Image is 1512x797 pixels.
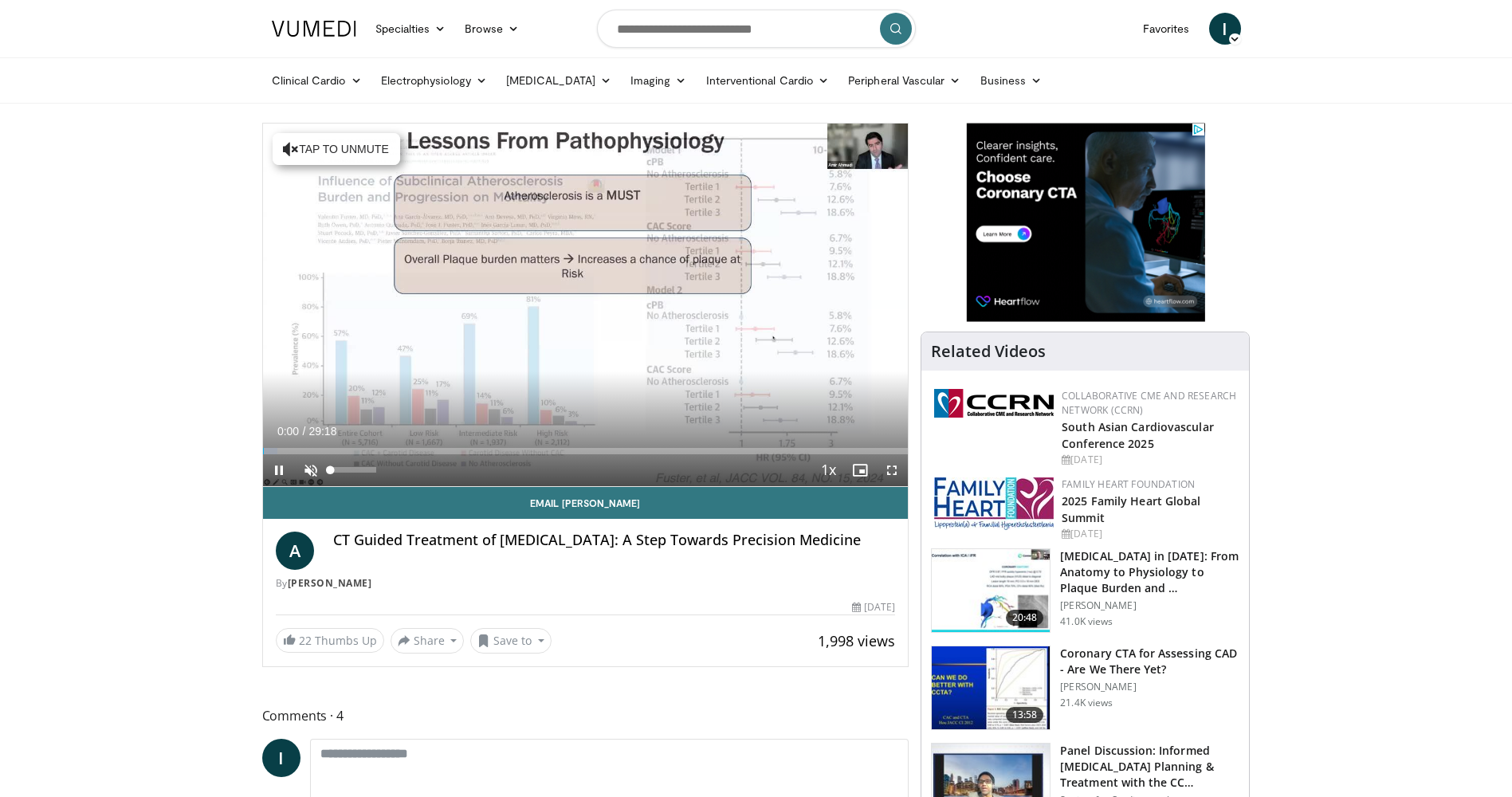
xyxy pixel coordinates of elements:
[966,123,1205,322] iframe: Advertisement
[331,467,376,473] div: Volume Level
[931,548,1239,633] a: 20:48 [MEDICAL_DATA] in [DATE]: From Anatomy to Physiology to Plaque Burden and … [PERSON_NAME] 4...
[1060,646,1239,677] h3: Coronary CTA for Assessing CAD - Are We There Yet?
[1060,743,1239,791] h3: Panel Discussion: Informed [MEDICAL_DATA] Planning & Treatment with the CC…
[371,65,497,96] a: Electrophysiology
[262,739,300,777] a: I
[1060,615,1113,628] p: 41.0K views
[295,454,327,486] button: Unmute
[597,10,916,48] input: Search topics, interventions
[276,576,896,591] div: By
[263,487,909,519] a: Email [PERSON_NAME]
[272,21,356,37] img: VuMedi Logo
[838,65,970,96] a: Peripheral Vascular
[263,448,909,454] div: Progress Bar
[812,454,844,486] button: Playback Rate
[1062,527,1236,541] div: [DATE]
[1006,707,1044,723] span: 13:58
[497,65,621,96] a: [MEDICAL_DATA]
[1062,389,1236,417] a: Collaborative CME and Research Network (CCRN)
[299,633,312,648] span: 22
[1062,453,1236,467] div: [DATE]
[1209,13,1241,45] a: I
[1006,610,1044,626] span: 20:48
[262,65,371,96] a: Clinical Cardio
[932,549,1050,632] img: 823da73b-7a00-425d-bb7f-45c8b03b10c3.150x105_q85_crop-smart_upscale.jpg
[934,389,1054,418] img: a04ee3ba-8487-4636-b0fb-5e8d268f3737.png.150x105_q85_autocrop_double_scale_upscale_version-0.2.png
[288,576,372,590] a: [PERSON_NAME]
[934,477,1054,530] img: 96363db5-6b1b-407f-974b-715268b29f70.jpeg.150x105_q85_autocrop_double_scale_upscale_version-0.2.jpg
[852,600,895,614] div: [DATE]
[366,13,456,45] a: Specialties
[276,628,384,653] a: 22 Thumbs Up
[263,454,295,486] button: Pause
[276,532,314,570] a: A
[303,425,306,438] span: /
[876,454,908,486] button: Fullscreen
[932,646,1050,729] img: 34b2b9a4-89e5-4b8c-b553-8a638b61a706.150x105_q85_crop-smart_upscale.jpg
[391,628,465,654] button: Share
[1060,681,1239,693] p: [PERSON_NAME]
[931,646,1239,730] a: 13:58 Coronary CTA for Assessing CAD - Are We There Yet? [PERSON_NAME] 21.4K views
[971,65,1052,96] a: Business
[455,13,528,45] a: Browse
[1133,13,1200,45] a: Favorites
[273,133,400,165] button: Tap to unmute
[621,65,697,96] a: Imaging
[818,631,895,650] span: 1,998 views
[263,124,909,487] video-js: Video Player
[1060,697,1113,709] p: 21.4K views
[1062,477,1195,491] a: Family Heart Foundation
[1060,599,1239,612] p: [PERSON_NAME]
[697,65,839,96] a: Interventional Cardio
[277,425,299,438] span: 0:00
[1062,419,1214,451] a: South Asian Cardiovascular Conference 2025
[931,342,1046,361] h4: Related Videos
[1060,548,1239,596] h3: [MEDICAL_DATA] in [DATE]: From Anatomy to Physiology to Plaque Burden and …
[470,628,552,654] button: Save to
[844,454,876,486] button: Enable picture-in-picture mode
[1062,493,1200,525] a: 2025 Family Heart Global Summit
[262,705,909,726] span: Comments 4
[333,532,896,549] h4: CT Guided Treatment of [MEDICAL_DATA]: A Step Towards Precision Medicine
[308,425,336,438] span: 29:18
